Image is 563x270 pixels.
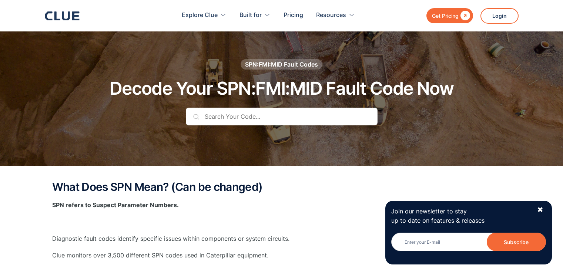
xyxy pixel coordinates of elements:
[186,108,378,125] input: Search Your Code...
[239,4,271,27] div: Built for
[52,201,179,209] strong: SPN refers to Suspect Parameter Numbers.
[316,4,346,27] div: Resources
[52,234,511,243] p: Diagnostic fault codes identify specific issues within components or system circuits.
[182,4,218,27] div: Explore Clue
[245,60,318,68] div: SPN:FMI:MID Fault Codes
[316,4,355,27] div: Resources
[52,181,511,193] h2: What Does SPN Mean? (Can be changed)
[391,207,530,225] p: Join our newsletter to stay up to date on features & releases
[487,233,546,251] input: Subscribe
[52,217,511,226] p: ‍
[432,11,459,20] div: Get Pricing
[391,233,546,259] form: Newsletter
[284,4,303,27] a: Pricing
[239,4,262,27] div: Built for
[110,79,453,98] h1: Decode Your SPN:FMI:MID Fault Code Now
[182,4,227,27] div: Explore Clue
[480,8,519,24] a: Login
[52,251,511,260] p: Clue monitors over 3,500 different SPN codes used in Caterpillar equipment.
[391,233,546,251] input: Enter your E-mail
[537,205,543,215] div: ✖
[426,8,473,23] a: Get Pricing
[459,11,470,20] div: 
